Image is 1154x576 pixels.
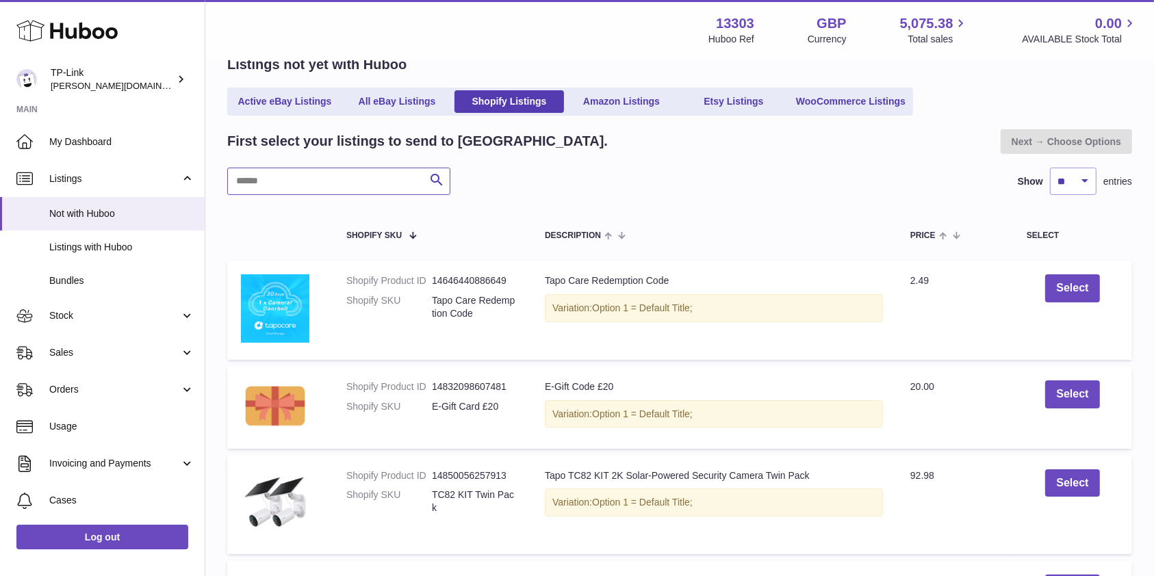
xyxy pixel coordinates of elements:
span: Total sales [908,33,969,46]
dd: Tapo Care Redemption Code [432,294,517,320]
a: All eBay Listings [342,90,452,113]
dd: 14850056257913 [432,469,517,482]
span: Option 1 = Default Title; [592,302,693,313]
dt: Shopify Product ID [346,274,432,287]
label: Show [1018,175,1043,188]
div: Variation: [545,294,883,322]
span: Invoicing and Payments [49,457,180,470]
h2: First select your listings to send to [GEOGRAPHIC_DATA]. [227,132,608,150]
dt: Shopify SKU [346,400,432,413]
dt: Shopify SKU [346,294,432,320]
button: Select [1045,469,1099,497]
span: Shopify SKU [346,231,402,240]
a: Etsy Listings [679,90,788,113]
div: Select [1027,231,1118,240]
span: Price [910,231,936,240]
a: Shopify Listings [454,90,564,113]
div: Tapo TC82 KIT 2K Solar-Powered Security Camera Twin Pack [545,469,883,482]
strong: 13303 [716,14,754,33]
img: susie.li@tp-link.com [16,69,37,90]
span: 5,075.38 [900,14,953,33]
div: Tapo Care Redemption Code [545,274,883,287]
img: TC82-KIT-Twin-Pack-v2.jpg [241,469,309,538]
div: Currency [808,33,847,46]
dd: 14646440886649 [432,274,517,287]
span: Orders [49,383,180,396]
a: Log out [16,525,188,549]
div: Variation: [545,488,883,516]
span: 20.00 [910,381,934,392]
button: Select [1045,380,1099,408]
span: Option 1 = Default Title; [592,408,693,419]
span: 92.98 [910,470,934,481]
span: Option 1 = Default Title; [592,497,693,508]
a: Active eBay Listings [230,90,339,113]
span: 0.00 [1095,14,1122,33]
a: 0.00 AVAILABLE Stock Total [1022,14,1138,46]
dt: Shopify Product ID [346,380,432,393]
div: Huboo Ref [708,33,754,46]
dt: Shopify Product ID [346,469,432,482]
a: Amazon Listings [567,90,676,113]
a: WooCommerce Listings [791,90,910,113]
span: Cases [49,494,194,507]
strong: GBP [817,14,846,33]
button: Select [1045,274,1099,302]
dd: 14832098607481 [432,380,517,393]
img: gift-card20.png [241,380,309,432]
span: My Dashboard [49,135,194,148]
span: Sales [49,346,180,359]
dd: E-Gift Card £20 [432,400,517,413]
span: Not with Huboo [49,207,194,220]
span: Usage [49,420,194,433]
span: Stock [49,309,180,322]
span: Description [545,231,601,240]
h2: Listings not yet with Huboo [227,55,407,74]
div: TP-Link [51,66,174,92]
dd: TC82 KIT Twin Pack [432,488,517,514]
span: [PERSON_NAME][DOMAIN_NAME][EMAIL_ADDRESS][DOMAIN_NAME] [51,80,346,91]
a: 5,075.38 Total sales [900,14,969,46]
span: 2.49 [910,275,929,286]
div: E-Gift Code £20 [545,380,883,393]
span: Bundles [49,274,194,287]
dt: Shopify SKU [346,488,432,514]
div: Variation: [545,400,883,428]
span: Listings [49,172,180,185]
span: Listings with Huboo [49,241,194,254]
span: AVAILABLE Stock Total [1022,33,1138,46]
span: entries [1103,175,1132,188]
img: 1.30-days---1-x-Cam_Doorbell.jpg [241,274,309,343]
